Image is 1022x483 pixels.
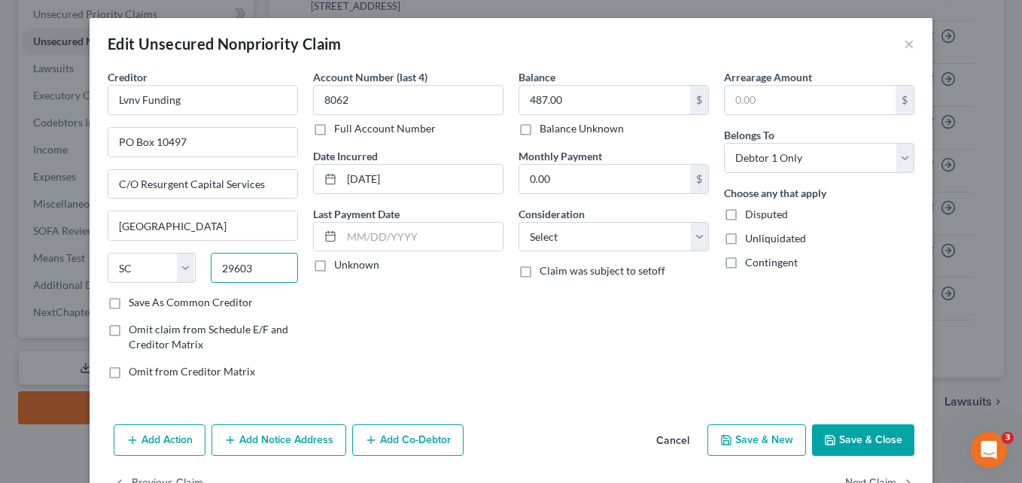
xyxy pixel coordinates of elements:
input: 0.00 [519,86,690,114]
label: Full Account Number [334,121,436,136]
span: Omit from Creditor Matrix [129,365,255,378]
input: 0.00 [519,165,690,193]
input: XXXX [313,85,503,115]
button: Add Notice Address [211,424,346,456]
label: Last Payment Date [313,206,400,222]
div: $ [690,86,708,114]
button: Save & New [707,424,806,456]
label: Date Incurred [313,148,378,164]
label: Save As Common Creditor [129,295,253,310]
span: Claim was subject to setoff [540,264,665,277]
button: × [904,35,914,53]
div: $ [690,165,708,193]
input: MM/DD/YYYY [342,165,503,193]
label: Unknown [334,257,379,272]
label: Consideration [519,206,585,222]
button: Cancel [644,426,701,456]
input: Enter zip... [211,253,299,283]
label: Balance [519,69,555,85]
span: Creditor [108,71,148,84]
button: Add Co-Debtor [352,424,464,456]
span: Belongs To [724,129,774,141]
input: Search creditor by name... [108,85,298,115]
span: Omit claim from Schedule E/F and Creditor Matrix [129,323,288,351]
div: $ [896,86,914,114]
button: Add Action [114,424,205,456]
label: Account Number (last 4) [313,69,427,85]
iframe: Intercom live chat [971,432,1007,468]
input: 0.00 [725,86,896,114]
span: Disputed [745,208,788,220]
div: Edit Unsecured Nonpriority Claim [108,33,342,54]
input: MM/DD/YYYY [342,223,503,251]
label: Balance Unknown [540,121,624,136]
label: Monthly Payment [519,148,602,164]
span: Unliquidated [745,232,806,245]
label: Arrearage Amount [724,69,812,85]
input: Enter address... [108,128,297,156]
button: Save & Close [812,424,914,456]
span: 3 [1002,432,1014,444]
input: Enter city... [108,211,297,240]
label: Choose any that apply [724,185,826,201]
span: Contingent [745,256,798,269]
input: Apt, Suite, etc... [108,170,297,199]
